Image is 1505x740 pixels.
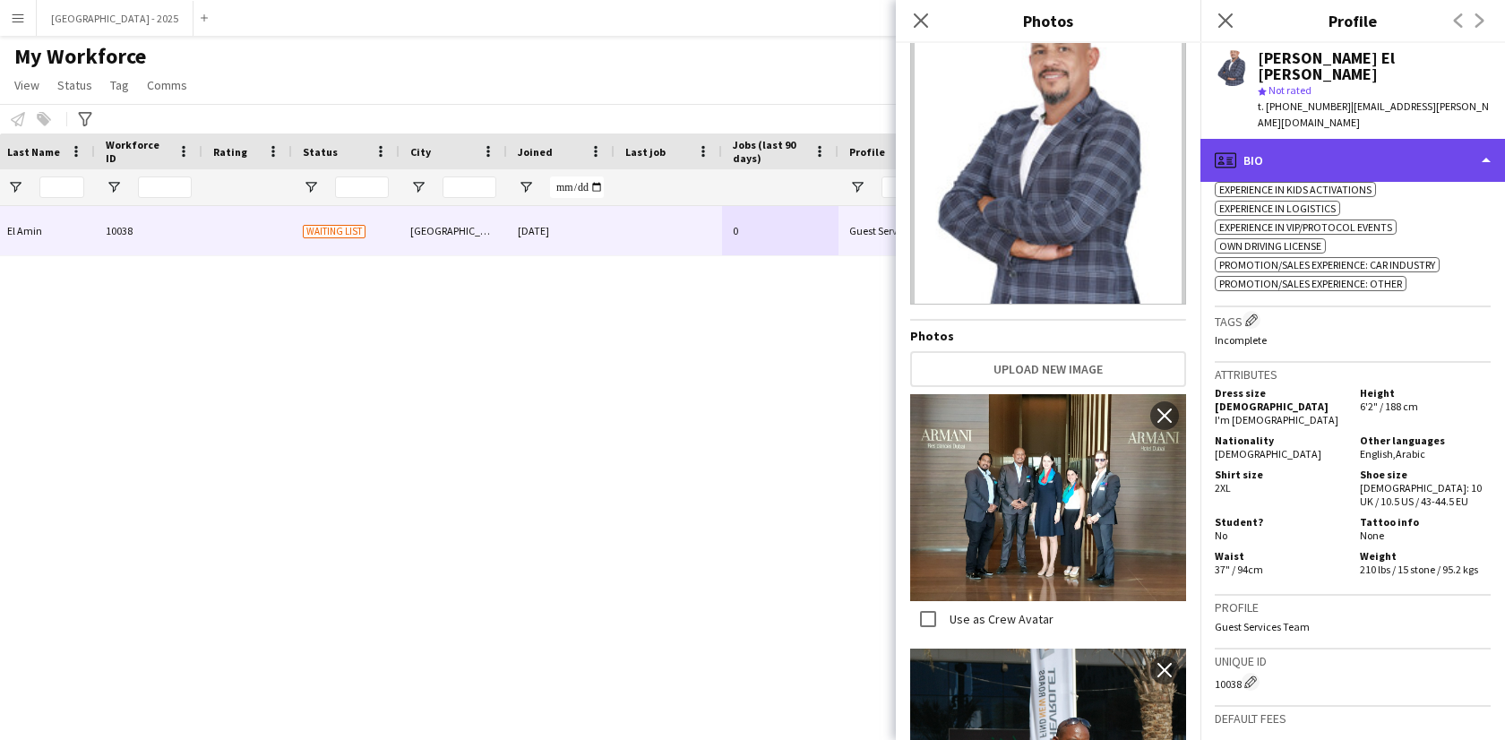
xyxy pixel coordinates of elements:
h5: Height [1360,386,1491,400]
span: [DEMOGRAPHIC_DATA] [1215,447,1321,460]
h3: Default fees [1215,710,1491,727]
input: Joined Filter Input [550,176,604,198]
p: Incomplete [1215,333,1491,347]
span: Comms [147,77,187,93]
span: Status [303,145,338,159]
h5: Student? [1215,515,1346,529]
span: t. [PHONE_NUMBER] [1258,99,1351,113]
div: [DATE] [507,206,615,255]
div: 10038 [1215,673,1491,691]
span: Arabic [1396,447,1425,460]
span: Profile [849,145,885,159]
button: Open Filter Menu [106,179,122,195]
div: [PERSON_NAME] El [PERSON_NAME] [1258,50,1491,82]
span: Joined [518,145,553,159]
h3: Photos [896,9,1200,32]
button: Open Filter Menu [518,179,534,195]
h5: Nationality [1215,434,1346,447]
button: [GEOGRAPHIC_DATA] - 2025 [37,1,193,36]
h3: Profile [1200,9,1505,32]
h3: Profile [1215,599,1491,615]
span: Waiting list [303,225,365,238]
div: Guest Services Team [838,206,953,255]
input: Workforce ID Filter Input [138,176,192,198]
p: Guest Services Team [1215,620,1491,633]
input: Profile Filter Input [881,176,942,198]
span: 37" / 94cm [1215,563,1263,576]
h5: Tattoo info [1360,515,1491,529]
span: Experience in Kids Activations [1219,183,1372,196]
span: Promotion/Sales Experience: Car Industry [1219,258,1435,271]
button: Open Filter Menu [849,179,865,195]
input: Status Filter Input [335,176,389,198]
input: Last Name Filter Input [39,176,84,198]
h3: Attributes [1215,366,1491,383]
span: View [14,77,39,93]
img: Crew photo 882145 [910,394,1186,601]
button: Open Filter Menu [7,179,23,195]
span: Last Name [7,145,60,159]
span: Own Driving License [1219,239,1321,253]
h5: Shoe size [1360,468,1491,481]
div: 10038 [95,206,202,255]
h5: Waist [1215,549,1346,563]
button: Open Filter Menu [410,179,426,195]
h4: Photos [910,328,1186,344]
span: English , [1360,447,1396,460]
span: Workforce ID [106,138,170,165]
div: [GEOGRAPHIC_DATA] [400,206,507,255]
a: View [7,73,47,97]
img: Crew avatar [910,36,1186,305]
div: 0 [722,206,838,255]
h5: Other languages [1360,434,1491,447]
span: City [410,145,431,159]
span: No [1215,529,1227,542]
h3: Unique ID [1215,653,1491,669]
span: Jobs (last 90 days) [733,138,806,165]
span: Promotion/Sales Experience: Other [1219,277,1402,290]
span: My Workforce [14,43,146,70]
div: Bio [1200,139,1505,182]
span: Last job [625,145,666,159]
span: 210 lbs / 15 stone / 95.2 kgs [1360,563,1478,576]
input: City Filter Input [443,176,496,198]
span: Not rated [1268,83,1311,97]
h5: Dress size [DEMOGRAPHIC_DATA] [1215,386,1346,413]
span: Experience in VIP/Protocol Events [1219,220,1392,234]
span: [DEMOGRAPHIC_DATA]: 10 UK / 10.5 US / 43-44.5 EU [1360,481,1482,508]
span: I'm [DEMOGRAPHIC_DATA] [1215,413,1338,426]
app-action-btn: Advanced filters [74,108,96,130]
a: Status [50,73,99,97]
span: Status [57,77,92,93]
button: Upload new image [910,351,1186,387]
span: Tag [110,77,129,93]
span: Rating [213,145,247,159]
span: | [EMAIL_ADDRESS][PERSON_NAME][DOMAIN_NAME] [1258,99,1489,129]
h5: Shirt size [1215,468,1346,481]
h3: Tags [1215,311,1491,330]
button: Open Filter Menu [303,179,319,195]
span: None [1360,529,1384,542]
h5: Weight [1360,549,1491,563]
span: Experience in Logistics [1219,202,1336,215]
span: 6'2" / 188 cm [1360,400,1418,413]
label: Use as Crew Avatar [946,611,1053,627]
span: 2XL [1215,481,1231,495]
a: Comms [140,73,194,97]
a: Tag [103,73,136,97]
